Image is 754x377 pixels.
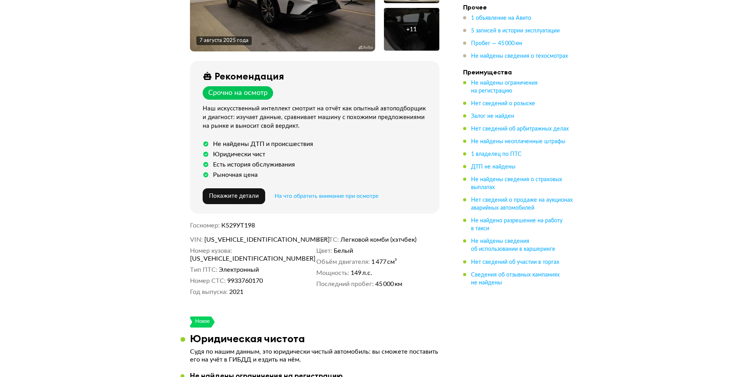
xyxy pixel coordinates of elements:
[463,68,574,76] h4: Преимущества
[471,41,522,46] span: Пробег — 45 000 км
[215,70,284,81] div: Рекомендация
[190,266,217,274] dt: Тип ПТС
[471,126,569,132] span: Нет сведений об арбитражных делах
[219,266,259,274] span: Электронный
[209,193,259,199] span: Покажите детали
[471,259,559,265] span: Нет сведений об участии в торгах
[340,236,416,244] span: Легковой комби (хэтчбек)
[213,140,313,148] div: Не найдены ДТП и происшествия
[471,101,535,106] span: Нет сведений о розыске
[316,280,374,288] dt: Последний пробег
[471,197,573,211] span: Нет сведений о продаже на аукционах аварийных автомобилей
[471,28,560,34] span: 5 записей в истории эксплуатации
[471,177,562,190] span: Не найдены сведения о страховых выплатах
[190,288,228,296] dt: Год выпуска
[316,247,332,255] dt: Цвет
[371,258,397,266] span: 1 477 см³
[195,316,210,328] div: Новое
[190,348,439,364] p: Судя по нашим данным, это юридически чистый автомобиль: вы сможете поставить его на учёт в ГИБДД ...
[471,218,562,231] span: Не найдено разрешение на работу в такси
[213,171,258,179] div: Рыночная цена
[208,89,268,97] div: Срочно на осмотр
[471,15,531,21] span: 1 объявление на Авито
[471,53,568,59] span: Не найдены сведения о техосмотрах
[471,239,555,252] span: Не найдены сведения об использовании в каршеринге
[275,193,378,199] span: На что обратить внимание при осмотре
[471,164,515,170] span: ДТП не найдены
[190,247,232,255] dt: Номер кузова
[375,280,402,288] span: 45 000 км
[190,332,305,345] h3: Юридическая чистота
[204,236,295,244] span: [US_VEHICLE_IDENTIFICATION_NUMBER]
[213,161,295,169] div: Есть история обслуживания
[199,37,249,44] div: 7 августа 2025 года
[190,236,203,244] dt: VIN
[190,255,281,263] span: [US_VEHICLE_IDENTIFICATION_NUMBER]
[316,258,370,266] dt: Объём двигателя
[463,3,574,11] h4: Прочее
[471,114,514,119] span: Залог не найден
[213,150,265,158] div: Юридически чист
[190,222,220,229] dt: Госномер
[229,288,243,296] span: 2021
[203,104,430,131] div: Наш искусственный интеллект смотрит на отчёт как опытный автоподборщик и диагност: изучает данные...
[471,272,560,285] span: Сведения об отзывных кампаниях не найдены
[190,277,226,285] dt: Номер СТС
[316,269,349,277] dt: Мощность
[227,277,263,285] span: 9933760170
[316,236,339,244] dt: Тип ТС
[351,269,372,277] span: 149 л.с.
[471,152,522,157] span: 1 владелец по ПТС
[471,80,537,94] span: Не найдены ограничения на регистрацию
[471,139,565,144] span: Не найдены неоплаченные штрафы
[334,247,353,255] span: Белый
[203,188,265,204] button: Покажите детали
[221,222,255,229] span: К529УТ198
[406,25,417,33] div: + 11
